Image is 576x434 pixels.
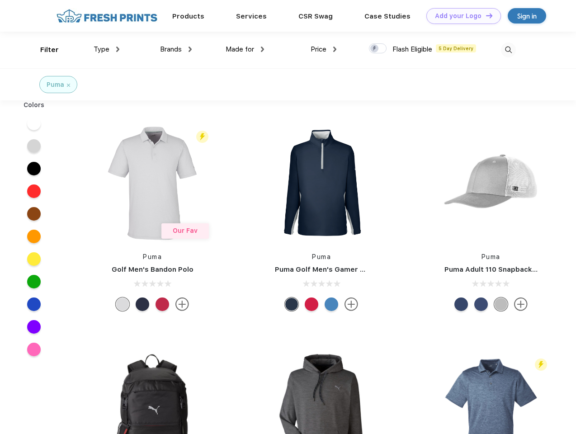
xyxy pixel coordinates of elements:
div: Peacoat with Qut Shd [454,297,468,311]
span: 5 Day Delivery [436,44,476,52]
img: func=resize&h=266 [261,123,382,243]
div: Ski Patrol [156,297,169,311]
img: DT [486,13,492,18]
img: func=resize&h=266 [92,123,212,243]
img: desktop_search.svg [501,42,516,57]
div: Add your Logo [435,12,482,20]
a: Puma [312,253,331,260]
div: Sign in [517,11,537,21]
span: Type [94,45,109,53]
img: dropdown.png [189,47,192,52]
a: Puma [143,253,162,260]
div: Navy Blazer [136,297,149,311]
a: Services [236,12,267,20]
img: more.svg [514,297,528,311]
a: Products [172,12,204,20]
a: Puma Golf Men's Gamer Golf Quarter-Zip [275,265,418,274]
span: Flash Eligible [392,45,432,53]
div: Quarry with Brt Whit [494,297,508,311]
span: Price [311,45,326,53]
img: dropdown.png [333,47,336,52]
img: more.svg [345,297,358,311]
span: Our Fav [173,227,198,234]
img: dropdown.png [116,47,119,52]
img: flash_active_toggle.svg [196,131,208,143]
img: flash_active_toggle.svg [535,359,547,371]
div: Puma [47,80,64,90]
img: fo%20logo%202.webp [54,8,160,24]
div: Bright Cobalt [325,297,338,311]
a: Puma [482,253,500,260]
a: Sign in [508,8,546,24]
div: Colors [17,100,52,110]
a: Golf Men's Bandon Polo [112,265,194,274]
img: dropdown.png [261,47,264,52]
span: Brands [160,45,182,53]
div: Ski Patrol [305,297,318,311]
a: CSR Swag [298,12,333,20]
div: High Rise [116,297,129,311]
div: Filter [40,45,59,55]
div: Navy Blazer [285,297,298,311]
div: Peacoat Qut Shd [474,297,488,311]
img: more.svg [175,297,189,311]
img: filter_cancel.svg [67,84,70,87]
span: Made for [226,45,254,53]
img: func=resize&h=266 [431,123,551,243]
